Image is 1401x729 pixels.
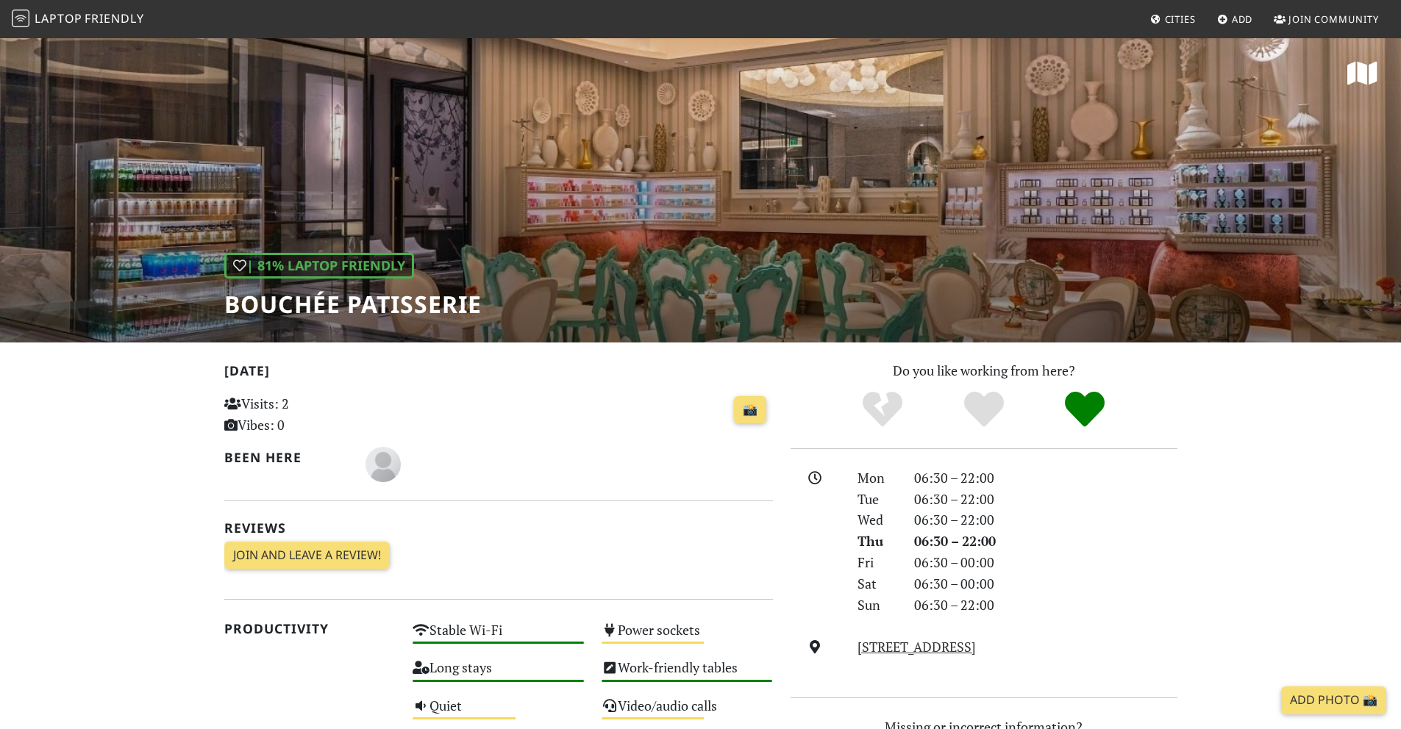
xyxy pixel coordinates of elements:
[366,447,401,482] img: blank-535327c66bd565773addf3077783bbfce4b00ec00e9fd257753287c682c7fa38.png
[224,290,482,318] h1: Bouchée Patisserie
[85,10,143,26] span: Friendly
[1211,6,1259,32] a: Add
[12,10,29,27] img: LaptopFriendly
[849,595,905,616] div: Sun
[224,621,396,636] h2: Productivity
[12,7,144,32] a: LaptopFriendly LaptopFriendly
[858,638,976,656] a: [STREET_ADDRESS]
[791,360,1177,381] p: Do you like working from here?
[1232,12,1253,26] span: Add
[1034,389,1136,430] div: Definitely!
[1165,12,1196,26] span: Cities
[849,509,905,531] div: Wed
[1281,686,1386,714] a: Add Photo 📸
[832,389,933,430] div: No
[224,450,349,465] h2: Been here
[905,509,1186,531] div: 06:30 – 22:00
[933,389,1035,430] div: Yes
[366,454,401,472] span: Cathleen F
[224,520,773,536] h2: Reviews
[224,393,396,436] p: Visits: 2 Vibes: 0
[905,489,1186,510] div: 06:30 – 22:00
[905,467,1186,489] div: 06:30 – 22:00
[849,467,905,489] div: Mon
[849,489,905,510] div: Tue
[905,552,1186,573] div: 06:30 – 00:00
[849,531,905,552] div: Thu
[734,396,766,424] a: 📸
[1144,6,1202,32] a: Cities
[404,656,593,693] div: Long stays
[224,542,390,570] a: Join and leave a review!
[224,363,773,384] h2: [DATE]
[849,573,905,595] div: Sat
[1268,6,1385,32] a: Join Community
[849,552,905,573] div: Fri
[593,618,782,656] div: Power sockets
[905,595,1186,616] div: 06:30 – 22:00
[1288,12,1379,26] span: Join Community
[224,253,414,279] div: | 81% Laptop Friendly
[905,573,1186,595] div: 06:30 – 00:00
[905,531,1186,552] div: 06:30 – 22:00
[593,656,782,693] div: Work-friendly tables
[404,618,593,656] div: Stable Wi-Fi
[35,10,82,26] span: Laptop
